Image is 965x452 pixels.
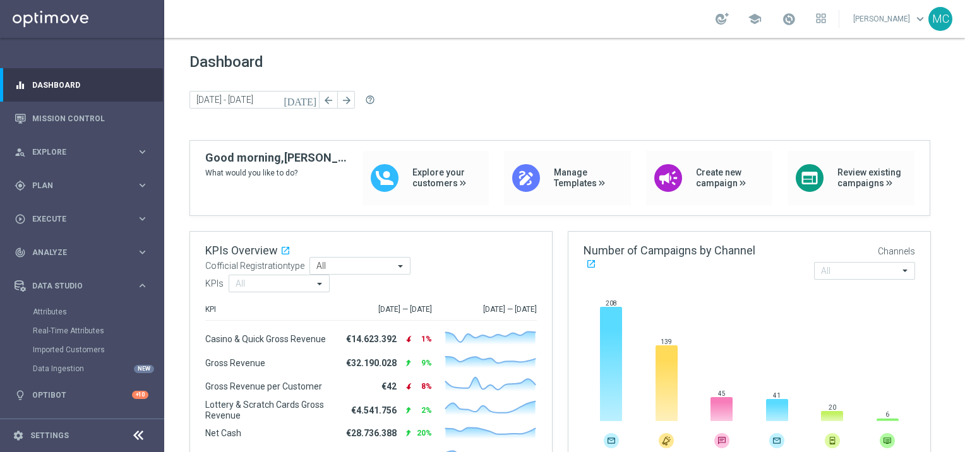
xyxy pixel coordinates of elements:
[15,146,26,158] i: person_search
[136,246,148,258] i: keyboard_arrow_right
[136,179,148,191] i: keyboard_arrow_right
[33,302,163,321] div: Attributes
[33,340,163,359] div: Imported Customers
[15,146,136,158] div: Explore
[15,213,136,225] div: Execute
[32,282,136,290] span: Data Studio
[33,321,163,340] div: Real-Time Attributes
[33,364,131,374] a: Data Ingestion
[14,247,149,258] button: track_changes Analyze keyboard_arrow_right
[14,181,149,191] button: gps_fixed Plan keyboard_arrow_right
[14,80,149,90] button: equalizer Dashboard
[15,247,26,258] i: track_changes
[32,148,136,156] span: Explore
[32,215,136,223] span: Execute
[14,281,149,291] button: Data Studio keyboard_arrow_right
[15,68,148,102] div: Dashboard
[15,378,148,412] div: Optibot
[134,365,154,373] div: NEW
[136,213,148,225] i: keyboard_arrow_right
[32,102,148,135] a: Mission Control
[14,114,149,124] button: Mission Control
[32,68,148,102] a: Dashboard
[32,378,132,412] a: Optibot
[15,247,136,258] div: Analyze
[32,182,136,189] span: Plan
[14,147,149,157] button: person_search Explore keyboard_arrow_right
[32,249,136,256] span: Analyze
[15,180,136,191] div: Plan
[33,326,131,336] a: Real-Time Attributes
[852,9,928,28] a: [PERSON_NAME]keyboard_arrow_down
[748,12,762,26] span: school
[15,180,26,191] i: gps_fixed
[33,345,131,355] a: Imported Customers
[136,146,148,158] i: keyboard_arrow_right
[15,390,26,401] i: lightbulb
[30,432,69,439] a: Settings
[15,102,148,135] div: Mission Control
[15,213,26,225] i: play_circle_outline
[15,80,26,91] i: equalizer
[33,359,163,378] div: Data Ingestion
[136,280,148,292] i: keyboard_arrow_right
[33,307,131,317] a: Attributes
[15,280,136,292] div: Data Studio
[14,214,149,224] button: play_circle_outline Execute keyboard_arrow_right
[928,7,952,31] div: MC
[13,430,24,441] i: settings
[14,390,149,400] button: lightbulb Optibot +10
[913,12,927,26] span: keyboard_arrow_down
[132,391,148,399] div: +10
